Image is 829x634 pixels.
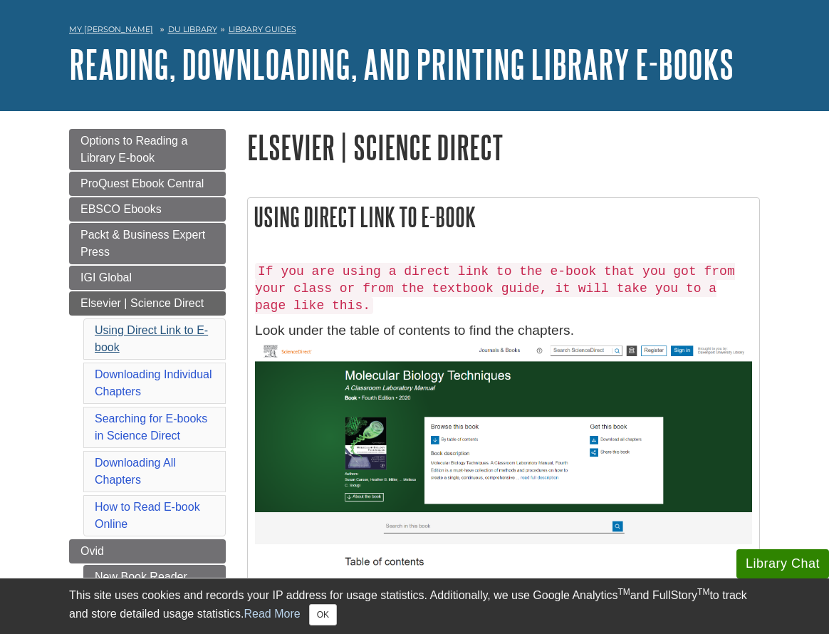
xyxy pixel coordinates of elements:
a: Read More [244,608,300,620]
span: Packt & Business Expert Press [80,229,205,258]
a: New Book Reader [83,565,226,589]
span: Options to Reading a Library E-book [80,135,187,164]
a: Library Guides [229,24,296,34]
a: Elsevier | Science Direct [69,291,226,316]
a: ProQuest Ebook Central [69,172,226,196]
a: Searching for E-books in Science Direct [95,412,207,442]
button: Close [309,604,337,625]
h2: Using Direct Link to E-book [248,198,759,236]
div: This site uses cookies and records your IP address for usage statistics. Additionally, we use Goo... [69,587,760,625]
a: Downloading All Chapters [95,457,176,486]
a: Ovid [69,539,226,563]
a: Using Direct Link to E-book [95,324,208,353]
span: EBSCO Ebooks [80,203,162,215]
a: Options to Reading a Library E-book [69,129,226,170]
nav: breadcrumb [69,20,760,43]
button: Library Chat [736,549,829,578]
h1: Elsevier | Science Direct [247,129,760,165]
a: IGI Global [69,266,226,290]
sup: TM [697,587,709,597]
span: IGI Global [80,271,132,284]
a: How to Read E-book Online [95,501,200,530]
a: DU Library [168,24,217,34]
a: EBSCO Ebooks [69,197,226,222]
span: Elsevier | Science Direct [80,297,204,309]
code: If you are using a direct link to the e-book that you got from your class or from the textbook gu... [255,263,735,314]
a: Reading, Downloading, and Printing Library E-books [69,42,734,86]
span: ProQuest Ebook Central [80,177,204,189]
a: Packt & Business Expert Press [69,223,226,264]
a: My [PERSON_NAME] [69,24,153,36]
sup: TM [617,587,630,597]
a: Downloading Individual Chapters [95,368,212,397]
span: Ovid [80,545,104,557]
